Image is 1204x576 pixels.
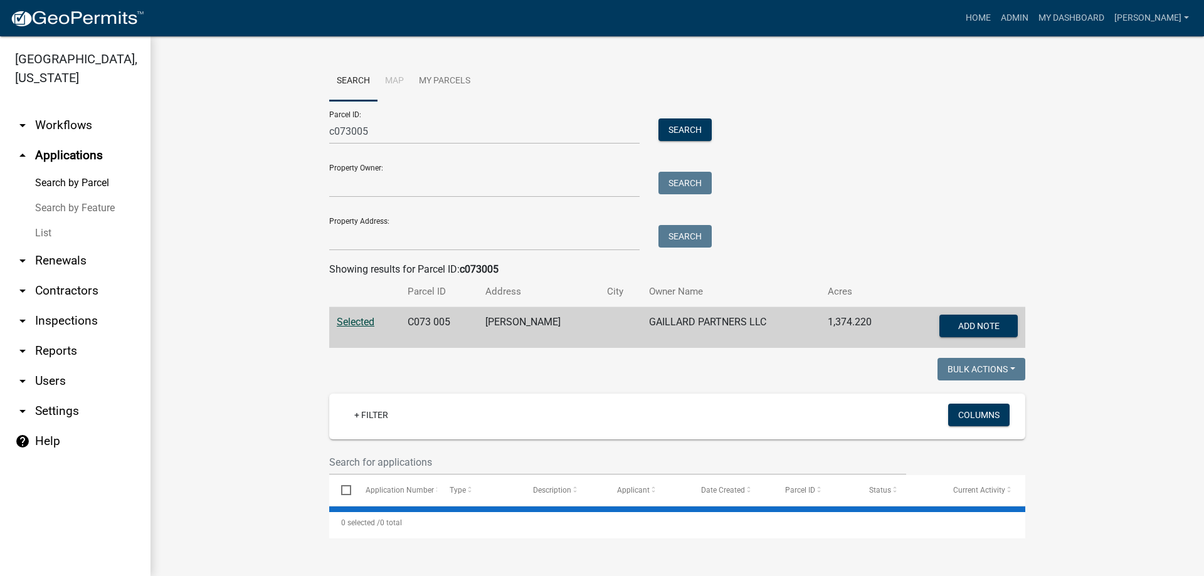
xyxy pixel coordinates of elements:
a: + Filter [344,404,398,426]
a: Search [329,61,378,102]
datatable-header-cell: Current Activity [941,475,1025,505]
th: City [599,277,642,306]
i: arrow_drop_down [15,374,30,389]
datatable-header-cell: Type [437,475,521,505]
span: Applicant [617,486,650,495]
th: Acres [820,277,900,306]
i: help [15,434,30,449]
datatable-header-cell: Application Number [353,475,437,505]
datatable-header-cell: Select [329,475,353,505]
a: Home [961,6,996,30]
button: Bulk Actions [937,358,1025,380]
span: Parcel ID [785,486,815,495]
i: arrow_drop_down [15,118,30,133]
td: GAILLARD PARTNERS LLC [642,307,820,348]
a: [PERSON_NAME] [1109,6,1194,30]
i: arrow_drop_down [15,404,30,419]
th: Address [478,277,599,306]
datatable-header-cell: Applicant [605,475,689,505]
span: Type [450,486,466,495]
button: Search [658,225,712,248]
datatable-header-cell: Parcel ID [773,475,857,505]
span: Date Created [701,486,745,495]
a: Selected [337,316,374,328]
span: Add Note [958,321,999,331]
datatable-header-cell: Status [857,475,941,505]
th: Owner Name [642,277,820,306]
i: arrow_drop_down [15,283,30,298]
button: Search [658,172,712,194]
strong: c073005 [460,263,499,275]
a: My Dashboard [1033,6,1109,30]
a: Admin [996,6,1033,30]
th: Parcel ID [400,277,478,306]
i: arrow_drop_down [15,253,30,268]
div: Showing results for Parcel ID: [329,262,1025,277]
datatable-header-cell: Date Created [689,475,773,505]
button: Columns [948,404,1010,426]
td: [PERSON_NAME] [478,307,599,348]
button: Add Note [939,315,1018,337]
span: Application Number [366,486,434,495]
span: Description [533,486,571,495]
datatable-header-cell: Description [521,475,605,505]
span: 0 selected / [341,518,380,527]
a: My Parcels [411,61,478,102]
td: C073 005 [400,307,478,348]
button: Search [658,118,712,141]
span: Status [869,486,891,495]
input: Search for applications [329,449,906,475]
span: Current Activity [953,486,1005,495]
i: arrow_drop_up [15,148,30,163]
div: 0 total [329,507,1025,538]
i: arrow_drop_down [15,343,30,359]
i: arrow_drop_down [15,313,30,328]
td: 1,374.220 [820,307,900,348]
